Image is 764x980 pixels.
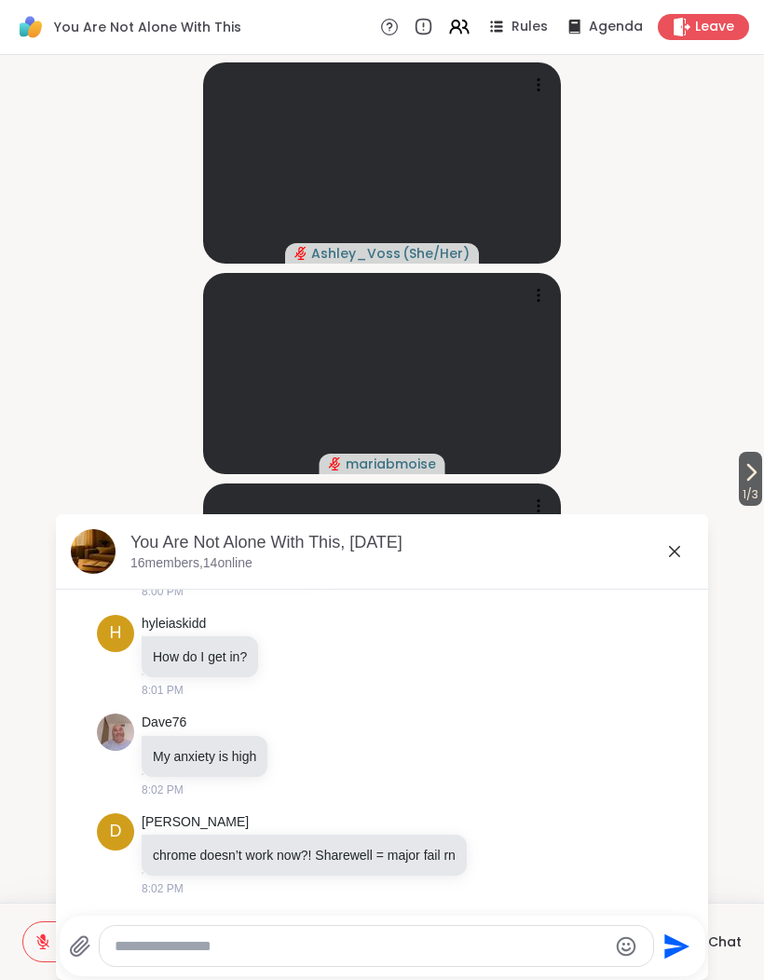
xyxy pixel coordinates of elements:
[110,620,122,646] span: h
[329,457,342,470] span: audio-muted
[142,615,206,633] a: hyleiaskidd
[142,714,186,732] a: Dave76
[142,880,184,897] span: 8:02 PM
[294,247,307,260] span: audio-muted
[71,529,116,574] img: You Are Not Alone With This, Sep 11
[130,531,693,554] div: You Are Not Alone With This, [DATE]
[130,554,252,573] p: 16 members, 14 online
[589,18,643,36] span: Agenda
[54,18,241,36] span: You Are Not Alone With This
[153,747,256,766] p: My anxiety is high
[142,813,249,832] a: [PERSON_NAME]
[110,819,122,844] span: D
[346,455,436,473] span: mariabmoise
[512,18,548,36] span: Rules
[15,11,47,43] img: ShareWell Logomark
[153,846,456,864] p: chrome doesn’t work now?! Sharewell = major fail rn
[739,483,762,506] span: 1 / 3
[695,18,734,36] span: Leave
[708,932,742,951] span: Chat
[142,583,184,600] span: 8:00 PM
[402,244,470,263] span: ( She/Her )
[311,244,401,263] span: Ashley_Voss
[142,782,184,798] span: 8:02 PM
[739,452,762,506] button: 1/3
[153,647,247,666] p: How do I get in?
[97,714,134,751] img: https://sharewell-space-live.sfo3.digitaloceanspaces.com/user-generated/9859c229-e659-410d-bee8-9...
[142,682,184,699] span: 8:01 PM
